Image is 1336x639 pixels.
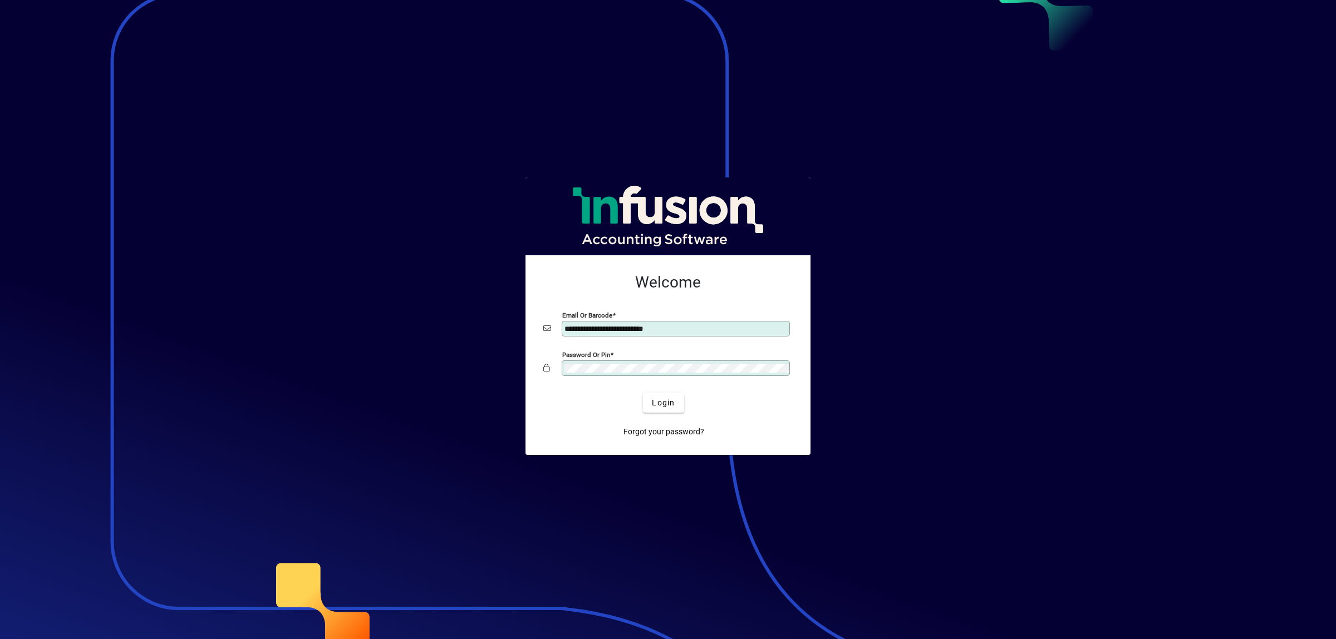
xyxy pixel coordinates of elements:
[652,397,675,409] span: Login
[643,393,684,413] button: Login
[543,273,793,292] h2: Welcome
[623,426,704,438] span: Forgot your password?
[562,311,612,319] mat-label: Email or Barcode
[562,351,610,359] mat-label: Password or Pin
[619,422,709,442] a: Forgot your password?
